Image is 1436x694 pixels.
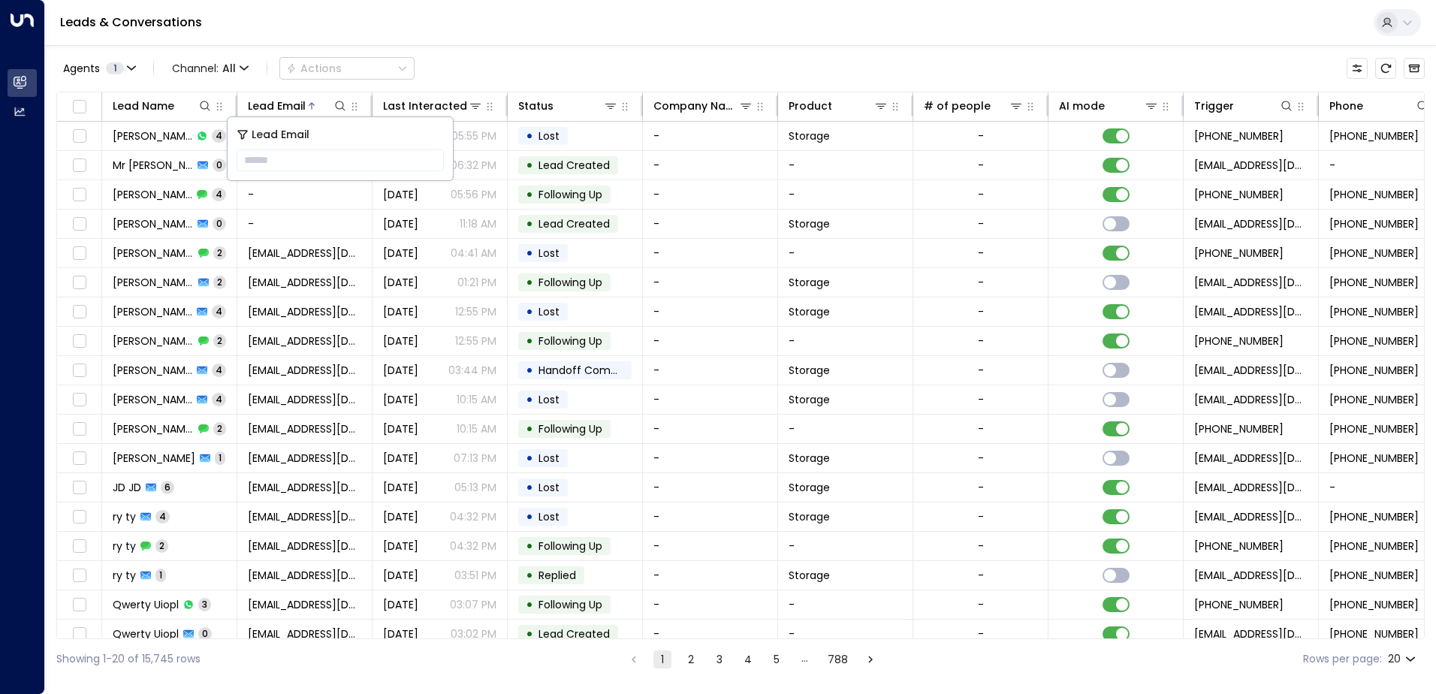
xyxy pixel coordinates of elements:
[978,392,984,407] div: -
[643,473,778,502] td: -
[978,304,984,319] div: -
[1329,626,1419,641] span: +447815077154
[248,568,361,583] span: 123@hotmail.com
[789,451,830,466] span: Storage
[789,275,830,290] span: Storage
[789,568,830,583] span: Storage
[1194,392,1308,407] span: leads@space-station.co.uk
[113,128,192,143] span: George Koulouris
[526,299,533,324] div: •
[450,539,496,554] p: 04:32 PM
[70,127,89,146] span: Toggle select row
[70,391,89,409] span: Toggle select row
[451,158,496,173] p: 06:32 PM
[1404,58,1425,79] button: Archived Leads
[279,57,415,80] button: Actions
[643,151,778,180] td: -
[60,14,202,31] a: Leads & Conversations
[978,421,984,436] div: -
[1059,97,1105,115] div: AI mode
[155,510,170,523] span: 4
[643,239,778,267] td: -
[248,304,361,319] span: 06fordy@gmail.com
[248,421,361,436] span: 117leonolan@gmail.com
[213,422,226,435] span: 2
[451,187,496,202] p: 05:56 PM
[789,304,830,319] span: Storage
[383,333,418,349] span: Aug 05, 2025
[70,537,89,556] span: Toggle select row
[1375,58,1396,79] span: Refresh
[279,57,415,80] div: Button group with a nested menu
[978,480,984,495] div: -
[113,275,194,290] span: Akhil Kumar
[1194,304,1308,319] span: leads@space-station.co.uk
[538,451,560,466] span: Lost
[113,216,193,231] span: Jonathan Robinson
[789,392,830,407] span: Storage
[113,626,179,641] span: Qwerty Uiopl
[1194,275,1308,290] span: leads@space-station.co.uk
[643,620,778,648] td: -
[978,539,984,554] div: -
[70,478,89,497] span: Toggle select row
[113,333,194,349] span: Mitchell Ford
[113,363,192,378] span: Jack Brown
[248,392,361,407] span: 117leonolan@gmail.com
[778,620,913,648] td: -
[248,597,361,612] span: 123menow96@gmail.com
[383,275,418,290] span: Oct 12, 2025
[454,568,496,583] p: 03:51 PM
[778,327,913,355] td: -
[643,444,778,472] td: -
[1194,158,1308,173] span: leads@space-station.co.uk
[155,569,166,581] span: 1
[113,539,136,554] span: ry ty
[113,97,174,115] div: Lead Name
[383,626,418,641] span: Jun 23, 2025
[1329,597,1419,612] span: +447815077154
[70,625,89,644] span: Toggle select row
[106,62,124,74] span: 1
[1194,568,1308,583] span: leads@space-station.co.uk
[643,385,778,414] td: -
[796,650,814,668] div: …
[455,304,496,319] p: 12:55 PM
[56,651,201,667] div: Showing 1-20 of 15,745 rows
[682,650,700,668] button: Go to page 2
[450,597,496,612] p: 03:07 PM
[1194,539,1284,554] span: +441234456789
[643,122,778,150] td: -
[538,392,560,407] span: Lost
[526,621,533,647] div: •
[739,650,757,668] button: Go to page 4
[70,508,89,527] span: Toggle select row
[1329,363,1419,378] span: +447926685076
[643,356,778,385] td: -
[113,187,192,202] span: George Koulouris
[1194,509,1308,524] span: leads@space-station.co.uk
[113,392,192,407] span: Leo Nolan
[1194,216,1308,231] span: leads@space-station.co.uk
[212,188,226,201] span: 4
[70,332,89,351] span: Toggle select row
[457,275,496,290] p: 01:21 PM
[248,480,361,495] span: 1217@Ukr.net
[978,187,984,202] div: -
[70,186,89,204] span: Toggle select row
[1329,187,1419,202] span: +447923571169
[526,211,533,237] div: •
[70,566,89,585] span: Toggle select row
[248,539,361,554] span: 123@hotmail.com
[1194,333,1284,349] span: +447765534854
[113,421,194,436] span: Leo Nolan
[778,151,913,180] td: -
[538,128,560,143] span: Lost
[1329,421,1419,436] span: +447533439961
[166,58,255,79] span: Channel:
[778,532,913,560] td: -
[454,451,496,466] p: 07:13 PM
[978,568,984,583] div: -
[538,216,610,231] span: Lead Created
[526,416,533,442] div: •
